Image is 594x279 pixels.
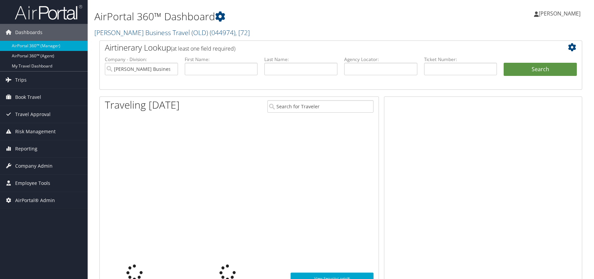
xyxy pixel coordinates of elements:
span: Dashboards [15,24,42,41]
span: Trips [15,72,27,88]
span: Employee Tools [15,175,50,192]
span: Company Admin [15,158,53,174]
span: Risk Management [15,123,56,140]
span: Travel Approval [15,106,51,123]
span: [PERSON_NAME] [539,10,581,17]
label: Last Name: [264,56,337,63]
label: First Name: [185,56,258,63]
span: , [ 72 ] [235,28,250,37]
span: (at least one field required) [171,45,235,52]
span: Reporting [15,140,37,157]
h2: Airtinerary Lookup [105,42,537,53]
label: Ticket Number: [424,56,497,63]
a: [PERSON_NAME] [534,3,587,24]
button: Search [504,63,577,76]
label: Agency Locator: [344,56,417,63]
span: Book Travel [15,89,41,106]
img: airportal-logo.png [15,4,82,20]
h1: AirPortal 360™ Dashboard [94,9,423,24]
h1: Traveling [DATE] [105,98,180,112]
span: ( 044974 ) [210,28,235,37]
label: Company - Division: [105,56,178,63]
input: Search for Traveler [267,100,374,113]
span: AirPortal® Admin [15,192,55,209]
a: [PERSON_NAME] Business Travel (OLD) [94,28,250,37]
